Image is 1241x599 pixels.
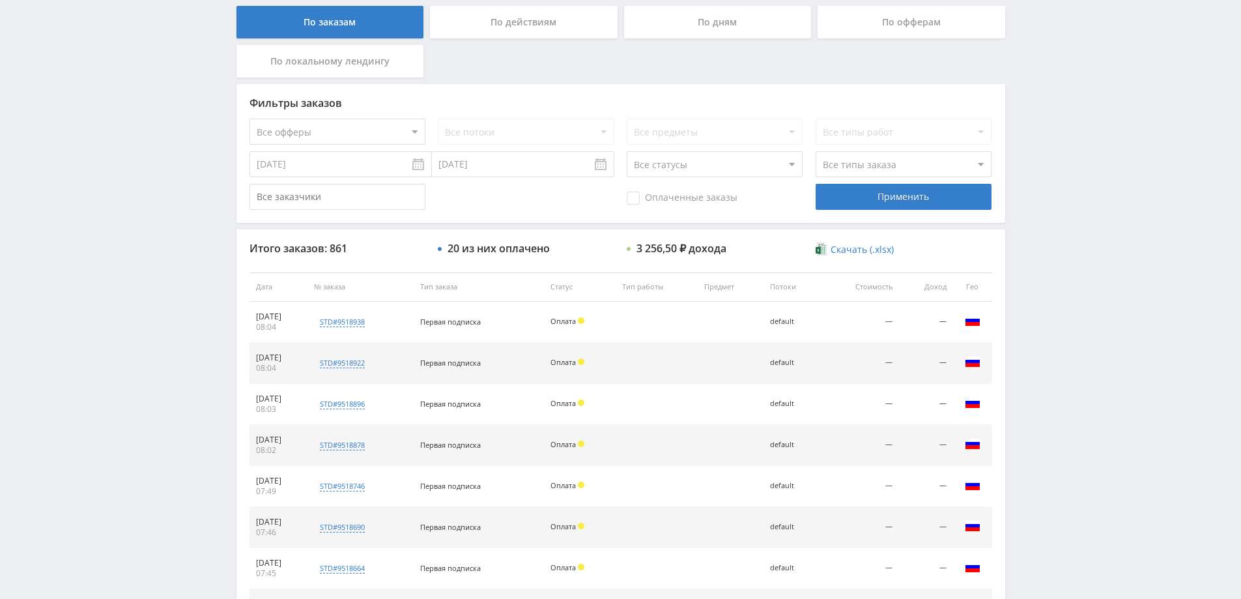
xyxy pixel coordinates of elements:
div: По действиям [430,6,618,38]
span: Оплата [550,480,576,490]
div: 3 256,50 ₽ дохода [636,242,726,254]
div: default [770,523,816,531]
div: 08:02 [256,445,302,456]
div: std#9518878 [320,440,365,450]
th: Потоки [763,272,823,302]
td: — [823,507,899,548]
img: rus.png [965,518,980,534]
input: Все заказчики [250,184,425,210]
img: rus.png [965,354,980,370]
img: rus.png [965,559,980,575]
td: — [823,466,899,507]
img: rus.png [965,436,980,452]
th: Тип заказа [414,272,544,302]
img: rus.png [965,395,980,411]
th: Стоимость [823,272,899,302]
span: Оплата [550,357,576,367]
div: default [770,564,816,572]
th: Предмет [698,272,763,302]
img: rus.png [965,477,980,493]
td: — [899,548,952,589]
td: — [823,548,899,589]
div: std#9518746 [320,481,365,491]
span: Холд [578,358,584,365]
div: По заказам [236,6,424,38]
div: [DATE] [256,353,302,363]
div: default [770,441,816,449]
a: Скачать (.xlsx) [816,243,894,256]
span: Первая подписка [420,522,481,532]
span: Скачать (.xlsx) [831,244,894,255]
div: std#9518664 [320,563,365,574]
span: Оплата [550,316,576,326]
span: Холд [578,523,584,529]
div: Фильтры заказов [250,97,992,109]
div: По локальному лендингу [236,45,424,78]
span: Холд [578,400,584,406]
div: [DATE] [256,558,302,568]
span: Оплата [550,439,576,449]
td: — [823,302,899,343]
div: default [770,482,816,490]
div: [DATE] [256,476,302,486]
td: — [899,466,952,507]
div: std#9518690 [320,522,365,533]
span: Холд [578,482,584,488]
div: Применить [816,184,991,210]
span: Первая подписка [420,563,481,573]
div: Итого заказов: 861 [250,242,425,254]
span: Первая подписка [420,317,481,327]
td: — [899,384,952,425]
img: xlsx [816,242,827,256]
td: — [823,343,899,384]
div: 07:45 [256,568,302,579]
div: std#9518922 [320,358,365,368]
div: 08:04 [256,322,302,332]
span: Оплата [550,562,576,572]
span: Первая подписка [420,440,481,450]
div: 08:04 [256,363,302,373]
span: Оплата [550,521,576,531]
td: — [899,507,952,548]
div: По дням [624,6,812,38]
div: 20 из них оплачено [448,242,550,254]
span: Холд [578,564,584,570]
div: [DATE] [256,312,302,322]
th: № заказа [307,272,414,302]
td: — [899,302,952,343]
span: Первая подписка [420,481,481,491]
span: Холд [578,317,584,324]
span: Первая подписка [420,358,481,368]
td: — [823,384,899,425]
th: Гео [953,272,992,302]
div: std#9518938 [320,317,365,327]
div: std#9518896 [320,399,365,409]
div: [DATE] [256,517,302,527]
th: Дата [250,272,308,302]
div: [DATE] [256,394,302,404]
td: — [899,343,952,384]
div: 07:46 [256,527,302,538]
div: [DATE] [256,435,302,445]
span: Оплата [550,398,576,408]
div: 07:49 [256,486,302,497]
td: — [823,425,899,466]
div: По офферам [818,6,1005,38]
div: 08:03 [256,404,302,415]
span: Оплаченные заказы [627,192,737,205]
div: default [770,358,816,367]
img: rus.png [965,313,980,329]
th: Статус [544,272,616,302]
div: default [770,317,816,326]
th: Доход [899,272,952,302]
span: Холд [578,441,584,447]
th: Тип работы [616,272,698,302]
td: — [899,425,952,466]
span: Первая подписка [420,399,481,409]
div: default [770,400,816,408]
